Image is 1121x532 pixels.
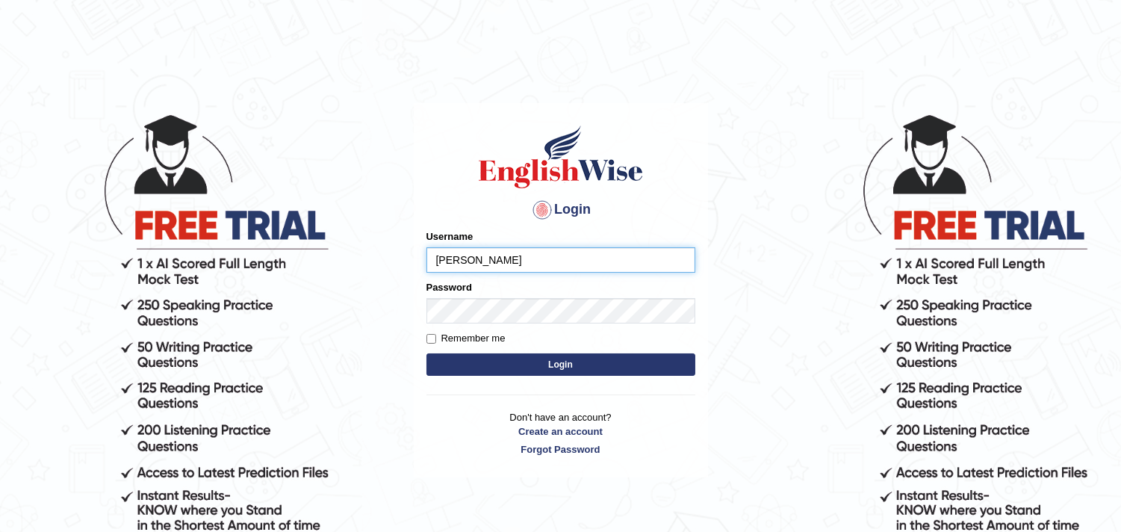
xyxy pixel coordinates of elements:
[426,331,506,346] label: Remember me
[426,424,695,439] a: Create an account
[426,198,695,222] h4: Login
[426,353,695,376] button: Login
[476,123,646,191] img: Logo of English Wise sign in for intelligent practice with AI
[426,229,473,244] label: Username
[426,334,436,344] input: Remember me
[426,442,695,457] a: Forgot Password
[426,280,472,294] label: Password
[426,410,695,457] p: Don't have an account?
